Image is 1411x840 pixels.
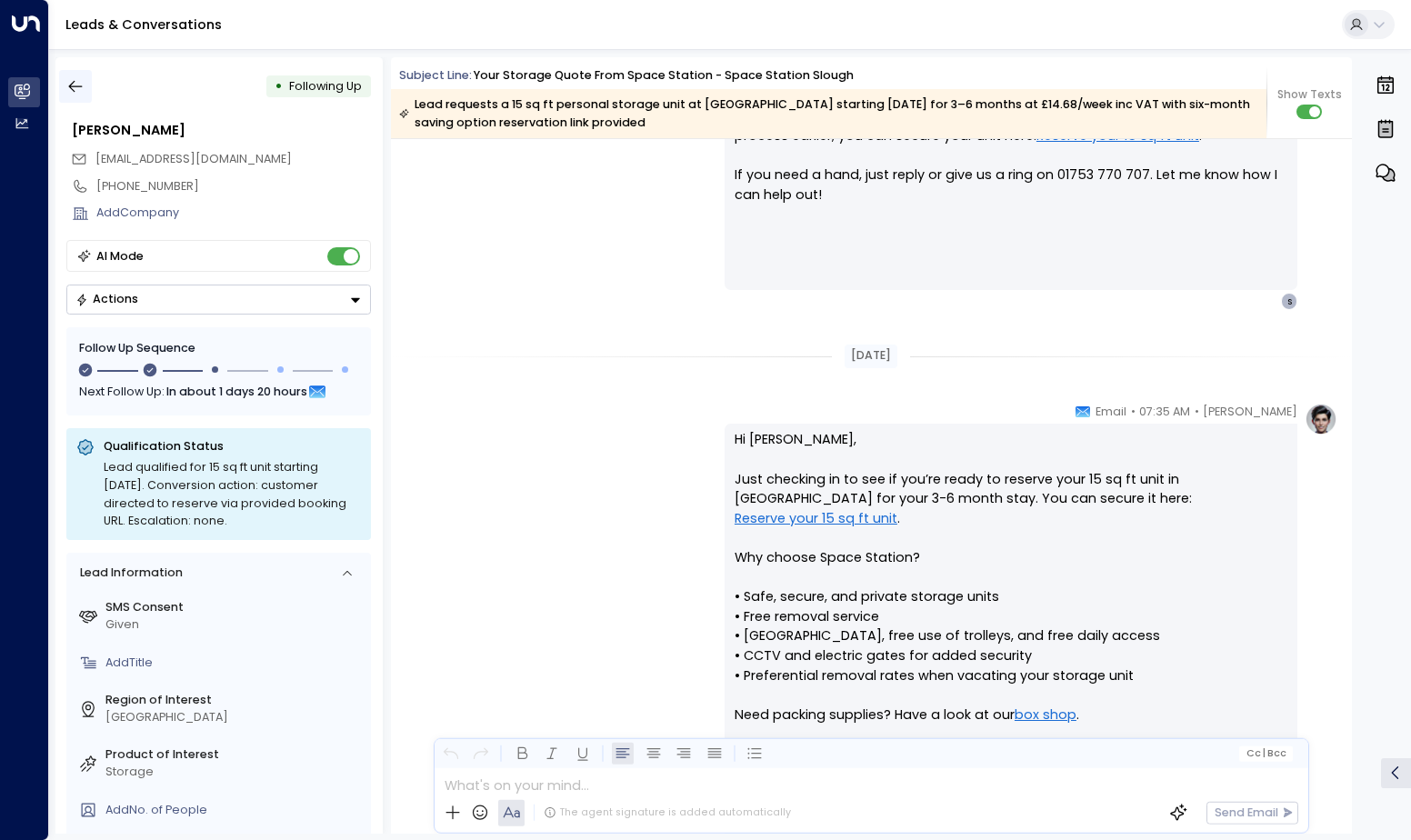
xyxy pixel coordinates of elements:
[104,458,361,530] div: Lead qualified for 15 sq ft unit starting [DATE]. Conversion action: customer directed to reserve...
[735,509,897,529] a: Reserve your 15 sq ft unit
[474,67,854,85] div: Your storage quote from Space Station - Space Station Slough
[544,805,791,820] div: The agent signature is added automatically
[95,151,292,168] span: sarahstead17@outlook.com
[1195,403,1199,421] span: •
[399,95,1256,132] div: Lead requests a 15 sq ft personal storage unit at [GEOGRAPHIC_DATA] starting [DATE] for 3–6 month...
[105,764,365,781] div: Storage
[66,285,371,315] div: Button group with a nested menu
[1203,403,1297,421] span: [PERSON_NAME]
[1246,748,1286,759] span: Cc Bcc
[96,205,371,222] div: AddCompany
[1239,745,1293,761] button: Cc|Bcc
[80,382,358,402] div: Next Follow Up:
[439,743,462,765] button: Undo
[1305,403,1337,435] img: profile-logo.png
[96,178,371,195] div: [PHONE_NUMBER]
[105,709,365,726] div: [GEOGRAPHIC_DATA]
[65,15,222,34] a: Leads & Conversations
[167,382,308,402] span: In about 1 days 20 hours
[1139,403,1190,421] span: 07:35 AM
[105,746,365,764] label: Product of Interest
[74,565,182,582] div: Lead Information
[275,72,283,101] div: •
[1277,86,1342,103] span: Show Texts
[845,345,897,368] div: [DATE]
[1281,293,1297,309] div: S
[104,438,361,455] p: Qualification Status
[66,285,371,315] button: Actions
[75,292,138,306] div: Actions
[289,78,362,94] span: Following Up
[105,692,365,709] label: Region of Interest
[105,599,365,616] label: SMS Consent
[105,616,365,634] div: Given
[96,247,144,265] div: AI Mode
[399,67,472,83] span: Subject Line:
[105,802,365,819] div: AddNo. of People
[80,341,358,358] div: Follow Up Sequence
[1096,403,1126,421] span: Email
[735,430,1287,784] p: Hi [PERSON_NAME], Just checking in to see if you’re ready to reserve your 15 sq ft unit in [GEOGR...
[1263,748,1266,759] span: |
[1015,705,1076,725] a: box shop
[105,655,365,672] div: AddTitle
[72,121,371,141] div: [PERSON_NAME]
[1131,403,1136,421] span: •
[95,151,292,166] span: [EMAIL_ADDRESS][DOMAIN_NAME]
[470,743,493,765] button: Redo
